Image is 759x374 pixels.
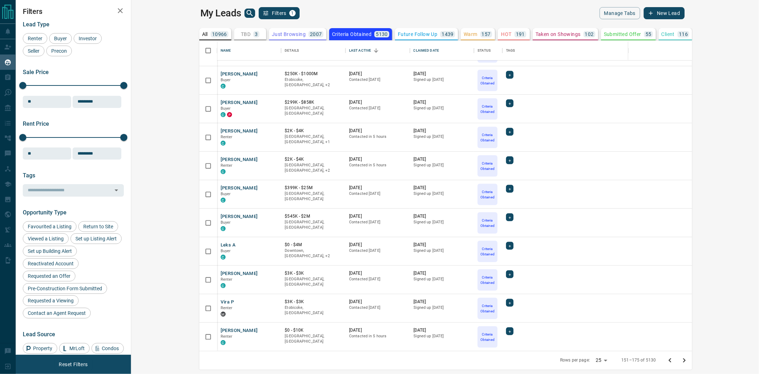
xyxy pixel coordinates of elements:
[413,305,471,311] p: Signed up [DATE]
[349,41,371,61] div: Last Active
[241,32,251,37] p: TBD
[413,105,471,111] p: Signed up [DATE]
[23,172,35,179] span: Tags
[221,249,231,253] span: Buyer
[506,41,515,61] div: Tags
[349,185,406,191] p: [DATE]
[285,99,342,105] p: $299K - $858K
[506,242,513,250] div: +
[285,185,342,191] p: $399K - $25M
[349,327,406,333] p: [DATE]
[285,270,342,276] p: $3K - $3K
[285,128,342,134] p: $2K - $4K
[478,75,497,86] p: Criteria Obtained
[604,32,641,37] p: Submitted Offer
[413,276,471,282] p: Signed up [DATE]
[662,32,675,37] p: Client
[413,71,471,77] p: [DATE]
[679,32,688,37] p: 116
[221,306,233,310] span: Renter
[478,303,497,314] p: Criteria Obtained
[200,7,241,19] h1: My Leads
[413,128,471,134] p: [DATE]
[508,299,511,306] span: +
[410,41,474,61] div: Claimed Date
[349,156,406,162] p: [DATE]
[221,169,226,174] div: condos.ca
[70,233,122,244] div: Set up Listing Alert
[413,185,471,191] p: [DATE]
[398,32,437,37] p: Future Follow Up
[78,221,118,232] div: Return to Site
[508,242,511,249] span: +
[478,246,497,257] p: Criteria Obtained
[506,99,513,107] div: +
[23,258,79,269] div: Reactivated Account
[349,219,406,225] p: Contacted [DATE]
[221,299,234,306] button: Vira P
[99,346,121,351] span: Condos
[221,112,226,117] div: condos.ca
[508,128,511,135] span: +
[508,271,511,278] span: +
[221,277,233,282] span: Renter
[23,221,77,232] div: Favourited a Listing
[23,209,67,216] span: Opportunity Type
[221,128,258,135] button: [PERSON_NAME]
[259,7,300,19] button: Filters1
[376,32,388,37] p: 5130
[25,261,76,266] span: Reactivated Account
[285,305,342,316] p: Etobicoke, [GEOGRAPHIC_DATA]
[25,298,76,303] span: Requested a Viewing
[217,41,281,61] div: Name
[23,271,75,281] div: Requested an Offer
[413,77,471,83] p: Signed up [DATE]
[221,71,258,78] button: [PERSON_NAME]
[221,270,258,277] button: [PERSON_NAME]
[221,192,231,196] span: Buyer
[221,255,226,260] div: condos.ca
[349,71,406,77] p: [DATE]
[285,191,342,202] p: [GEOGRAPHIC_DATA], [GEOGRAPHIC_DATA]
[227,112,232,117] div: property.ca
[221,156,258,163] button: [PERSON_NAME]
[508,214,511,221] span: +
[506,270,513,278] div: +
[478,41,491,61] div: Status
[413,327,471,333] p: [DATE]
[346,41,410,61] div: Last Active
[25,224,74,229] span: Favourited a Listing
[221,185,258,192] button: [PERSON_NAME]
[221,84,226,89] div: condos.ca
[221,106,231,111] span: Buyer
[221,283,226,288] div: condos.ca
[478,104,497,114] p: Criteria Obtained
[478,275,497,285] p: Criteria Obtained
[73,236,119,241] span: Set up Listing Alert
[371,46,381,56] button: Sort
[285,299,342,305] p: $3K - $3K
[349,191,406,197] p: Contacted [DATE]
[621,357,656,363] p: 151–175 of 5130
[285,219,342,230] p: [GEOGRAPHIC_DATA], [GEOGRAPHIC_DATA]
[677,353,691,368] button: Go to next page
[221,226,226,231] div: condos.ca
[23,120,49,127] span: Rent Price
[349,248,406,254] p: Contacted [DATE]
[281,41,346,61] div: Details
[285,248,342,259] p: North York, Toronto
[349,242,406,248] p: [DATE]
[285,276,342,287] p: [GEOGRAPHIC_DATA], [GEOGRAPHIC_DATA]
[478,332,497,342] p: Criteria Obtained
[221,340,226,345] div: condos.ca
[349,276,406,282] p: Contacted [DATE]
[600,7,640,19] button: Manage Tabs
[49,33,72,44] div: Buyer
[25,286,105,291] span: Pre-Construction Form Submitted
[221,220,231,225] span: Buyer
[23,295,79,306] div: Requested a Viewing
[349,270,406,276] p: [DATE]
[413,134,471,140] p: Signed up [DATE]
[349,333,406,339] p: Contacted in 5 hours
[474,41,502,61] div: Status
